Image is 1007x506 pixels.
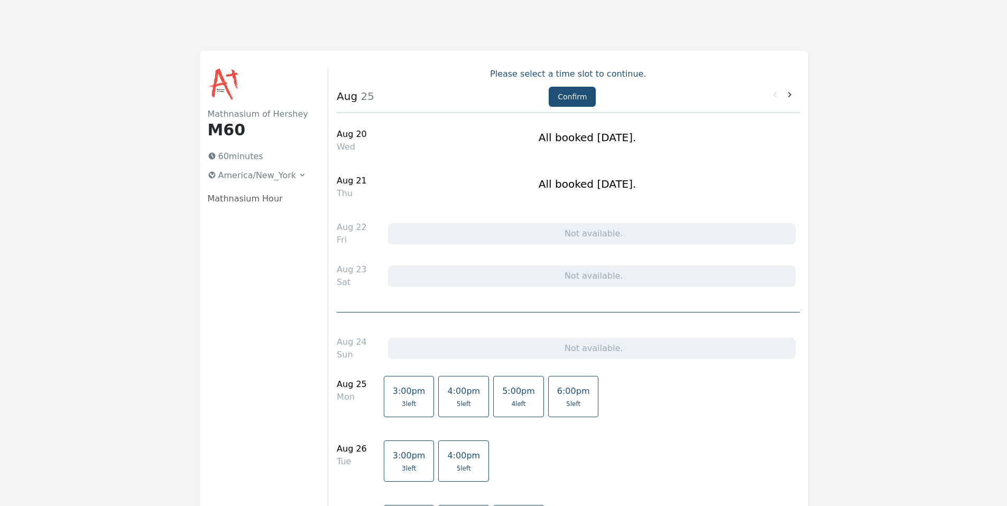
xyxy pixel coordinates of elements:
span: 5 left [566,400,580,408]
span: 3:00pm [393,450,426,461]
h1: M60 [208,121,311,140]
div: Not available. [388,265,796,287]
p: Please select a time slot to continue. [337,68,799,80]
span: 5 left [457,400,471,408]
div: Aug 20 [337,128,367,141]
div: Aug 24 [337,336,367,348]
div: Sat [337,276,367,289]
div: Aug 26 [337,443,367,455]
span: 5:00pm [502,386,535,396]
p: 60 minutes [204,148,311,165]
div: Aug 21 [337,174,367,187]
div: Aug 22 [337,221,367,234]
div: Aug 23 [337,263,367,276]
span: 3 left [402,400,416,408]
div: Sun [337,348,367,361]
div: Mon [337,391,367,403]
span: 4 left [511,400,525,408]
button: Confirm [549,87,596,107]
img: Mathnasium of Hershey [208,68,242,102]
div: Thu [337,187,367,200]
div: Tue [337,455,367,468]
h2: Mathnasium of Hershey [208,108,311,121]
span: 6:00pm [557,386,590,396]
button: America/New_York [204,167,311,184]
span: 3 left [402,464,416,473]
span: 4:00pm [447,450,480,461]
div: Fri [337,234,367,246]
span: 3:00pm [393,386,426,396]
p: Mathnasium Hour [208,192,311,205]
div: Not available. [388,223,796,244]
span: 25 [357,90,374,103]
div: Wed [337,141,367,153]
h1: All booked [DATE]. [539,177,636,191]
div: Aug 25 [337,378,367,391]
strong: Aug [337,90,357,103]
h1: All booked [DATE]. [539,130,636,145]
span: 5 left [457,464,471,473]
span: 4:00pm [447,386,480,396]
div: Not available. [388,338,796,359]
